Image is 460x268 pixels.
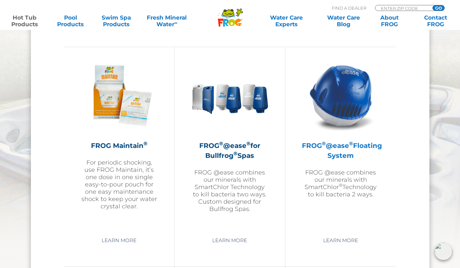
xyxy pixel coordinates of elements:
input: Zip Code Form [380,5,425,11]
sup: ® [322,140,326,147]
a: Water CareExperts [257,14,316,28]
img: hot-tub-product-atease-system-300x300.png [302,57,379,134]
img: openIcon [435,243,452,260]
sup: ® [143,140,147,147]
sup: ® [246,140,250,147]
p: FROG @ease combines our minerals with SmartChlor Technology to kill bacteria 2 ways. [302,169,379,198]
a: Fresh MineralWater∞ [144,14,189,28]
a: FROG®@ease®for Bullfrog®SpasFROG @ease combines our minerals with SmartChlor Technology to kill b... [191,57,268,230]
sup: ® [233,150,237,157]
img: Frog_Maintain_Hero-2-v2-300x300.png [81,57,158,134]
a: PoolProducts [52,14,88,28]
a: Water CareBlog [326,14,362,28]
p: Find A Dealer [332,5,366,11]
a: Learn More [205,234,255,246]
input: GO [432,5,444,11]
a: Learn More [94,234,144,246]
h2: FROG @ease for Bullfrog Spas [191,141,268,161]
a: AboutFROG [372,14,408,28]
sup: ® [349,140,353,147]
a: Learn More [316,234,366,246]
a: FROG Maintain®For periodic shocking, use FROG Maintain, it’s one dose in one single easy-to-pour ... [81,57,158,230]
p: For periodic shocking, use FROG Maintain, it’s one dose in one single easy-to-pour pouch for one ... [81,159,158,210]
sup: ® [339,182,342,188]
a: FROG®@ease®Floating SystemFROG @ease combines our minerals with SmartChlor®Technology to kill bac... [302,57,379,230]
h2: FROG Maintain [81,141,158,151]
a: Hot TubProducts [7,14,43,28]
sup: ® [219,140,223,147]
h2: FROG @ease Floating System [302,141,379,161]
p: FROG @ease combines our minerals with SmartChlor Technology to kill bacteria two ways. Custom des... [191,169,268,213]
sup: ∞ [174,20,177,25]
a: Swim SpaProducts [99,14,135,28]
a: ContactFROG [417,14,453,28]
img: bullfrog-product-hero-300x300.png [191,57,268,134]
